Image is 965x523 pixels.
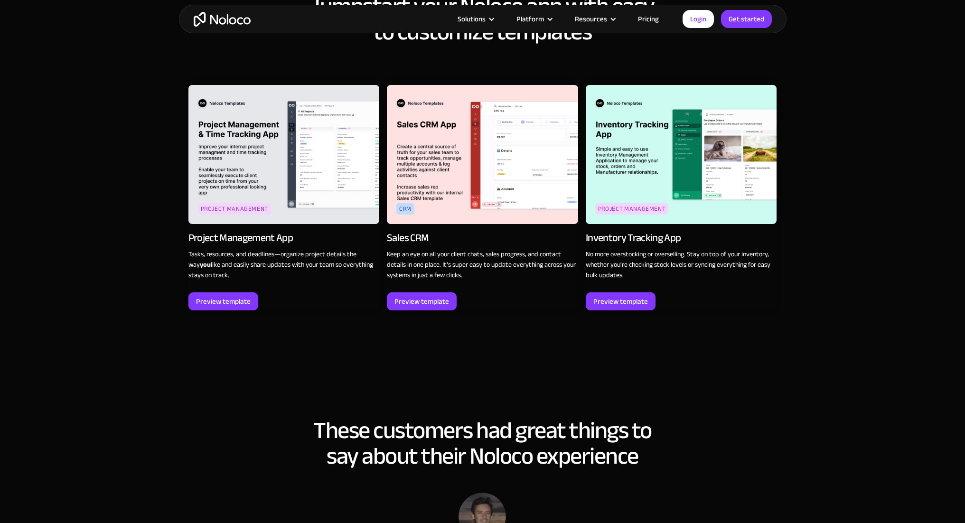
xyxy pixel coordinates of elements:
[396,203,414,215] div: crm
[505,13,563,25] div: Platform
[196,295,251,308] div: Preview template
[394,295,449,308] div: Preview template
[721,10,772,28] a: Get started
[188,80,380,310] a: Project ManagementProject Management AppTasks, resources, and deadlines—organize project details ...
[683,10,714,28] a: Login
[586,80,777,310] a: Project ManagementInventory Tracking AppNo more overstocking or overselling. Stay on top of your ...
[446,13,505,25] div: Solutions
[387,231,429,244] div: Sales CRM
[626,13,671,25] a: Pricing
[458,13,486,25] div: Solutions
[575,13,607,25] div: Resources
[586,231,681,244] div: Inventory Tracking App
[595,203,669,215] div: Project Management
[188,231,293,244] div: Project Management App
[194,12,251,27] a: home
[586,249,777,280] p: No more overstocking or overselling. Stay on top of your inventory, whether you're checking stock...
[188,418,777,469] h2: These customers had great things to say about their Noloco experience
[387,80,578,310] a: crmSales CRMKeep an eye on all your client chats, sales progress, and contact details in one plac...
[387,249,578,280] p: Keep an eye on all your client chats, sales progress, and contact details in one place. It’s supe...
[593,295,648,308] div: Preview template
[200,258,211,271] strong: you
[516,13,544,25] div: Platform
[188,249,380,280] p: Tasks, resources, and deadlines—organize project details the way like and easily share updates wi...
[198,203,272,215] div: Project Management
[563,13,626,25] div: Resources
